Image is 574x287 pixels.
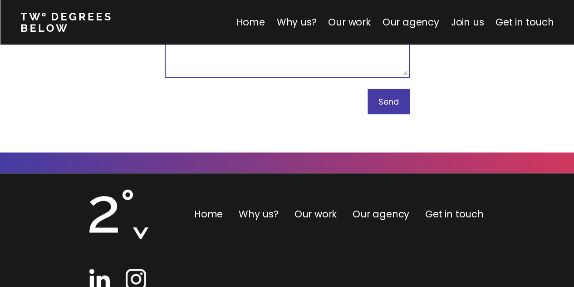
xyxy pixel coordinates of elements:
a: Home [194,207,223,221]
a: Our work [328,15,370,29]
a: Our agency [353,207,409,221]
a: Get in touch [496,15,554,29]
a: Our work [294,207,337,221]
a: Our agency [382,15,439,29]
button: Send [368,89,410,114]
a: Why us? [239,207,279,221]
a: Join us [451,15,484,29]
a: Get in touch [425,207,483,221]
span: Send [378,96,399,107]
a: Why us? [276,15,316,29]
a: Home [236,15,265,29]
